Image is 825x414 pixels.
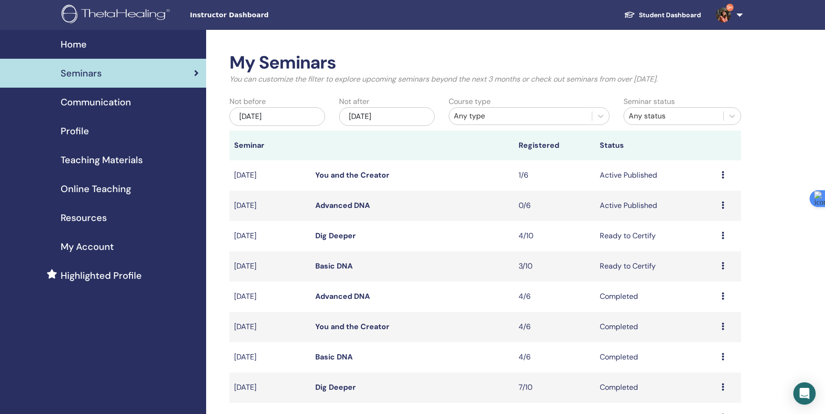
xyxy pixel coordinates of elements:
span: Home [61,37,87,51]
label: Course type [449,96,491,107]
td: Ready to Certify [595,221,717,251]
td: [DATE] [229,342,311,373]
span: My Account [61,240,114,254]
th: Status [595,131,717,160]
div: Any type [454,110,588,122]
a: Dig Deeper [315,382,356,392]
a: You and the Creator [315,322,389,331]
td: [DATE] [229,221,311,251]
td: Ready to Certify [595,251,717,282]
div: Open Intercom Messenger [793,382,816,405]
td: Active Published [595,160,717,191]
img: default.jpg [716,7,731,22]
a: Advanced DNA [315,291,370,301]
td: 4/6 [514,282,595,312]
td: [DATE] [229,312,311,342]
td: [DATE] [229,160,311,191]
h2: My Seminars [229,52,741,74]
td: 3/10 [514,251,595,282]
td: Active Published [595,191,717,221]
img: logo.png [62,5,173,26]
th: Seminar [229,131,311,160]
a: Advanced DNA [315,200,370,210]
span: Resources [61,211,107,225]
div: [DATE] [229,107,325,126]
td: 4/10 [514,221,595,251]
a: Basic DNA [315,261,353,271]
td: Completed [595,373,717,403]
p: You can customize the filter to explore upcoming seminars beyond the next 3 months or check out s... [229,74,741,85]
span: Instructor Dashboard [190,10,330,20]
label: Seminar status [624,96,675,107]
td: 1/6 [514,160,595,191]
label: Not before [229,96,266,107]
td: Completed [595,282,717,312]
td: [DATE] [229,191,311,221]
td: 7/10 [514,373,595,403]
label: Not after [339,96,369,107]
div: Any status [629,110,719,122]
a: Basic DNA [315,352,353,362]
td: [DATE] [229,373,311,403]
td: [DATE] [229,282,311,312]
span: Communication [61,95,131,109]
span: Seminars [61,66,102,80]
td: 4/6 [514,312,595,342]
span: Teaching Materials [61,153,143,167]
td: 4/6 [514,342,595,373]
a: Student Dashboard [617,7,708,24]
span: Profile [61,124,89,138]
span: Online Teaching [61,182,131,196]
td: [DATE] [229,251,311,282]
a: Dig Deeper [315,231,356,241]
img: graduation-cap-white.svg [624,11,635,19]
span: 9+ [726,4,734,11]
td: 0/6 [514,191,595,221]
a: You and the Creator [315,170,389,180]
th: Registered [514,131,595,160]
div: [DATE] [339,107,435,126]
td: Completed [595,342,717,373]
td: Completed [595,312,717,342]
span: Highlighted Profile [61,269,142,283]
